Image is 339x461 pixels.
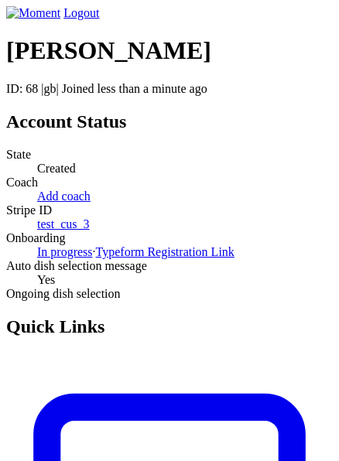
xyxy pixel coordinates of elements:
[6,176,333,190] dt: Coach
[44,82,56,95] span: gb
[6,111,333,132] h2: Account Status
[6,259,333,273] dt: Auto dish selection message
[6,82,333,96] p: ID: 68 | | Joined less than a minute ago
[37,217,90,230] a: test_cus_3
[93,245,96,258] span: ·
[37,162,76,175] span: Created
[6,287,333,301] dt: Ongoing dish selection
[37,245,93,258] a: In progress
[6,231,333,245] dt: Onboarding
[6,36,333,65] h1: [PERSON_NAME]
[6,148,333,162] dt: State
[96,245,235,258] a: Typeform Registration Link
[37,273,55,286] span: Yes
[37,190,91,203] a: Add coach
[6,6,60,20] img: Moment
[6,203,333,217] dt: Stripe ID
[63,6,99,19] a: Logout
[6,316,333,337] h2: Quick Links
